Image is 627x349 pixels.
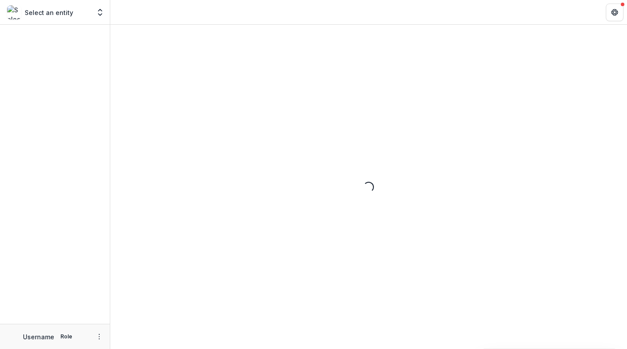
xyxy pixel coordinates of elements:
[94,331,104,342] button: More
[7,5,21,19] img: Select an entity
[94,4,106,21] button: Open entity switcher
[25,8,73,17] p: Select an entity
[58,333,75,341] p: Role
[23,332,54,341] p: Username
[606,4,623,21] button: Get Help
